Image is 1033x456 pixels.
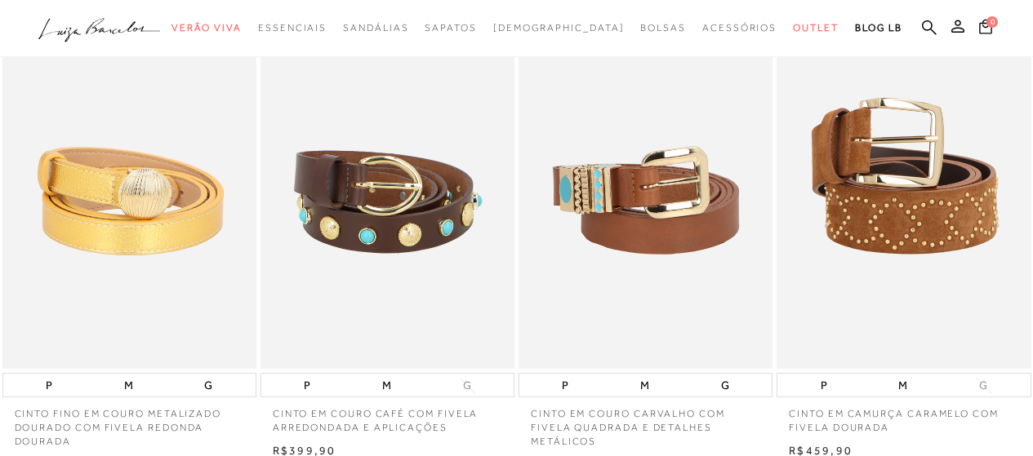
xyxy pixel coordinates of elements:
[260,397,514,435] a: CINTO EM COURO CAFÉ COM FIVELA ARREDONDADA E APLICAÇÕES
[2,397,256,448] a: CINTO FINO EM COURO METALIZADO DOURADO COM FIVELA REDONDA DOURADA
[986,16,998,28] span: 0
[171,22,242,33] span: Verão Viva
[635,374,654,396] button: M
[640,22,686,33] span: Bolsas
[493,22,625,33] span: [DEMOGRAPHIC_DATA]
[974,378,992,393] button: G
[343,13,408,43] a: categoryNavScreenReaderText
[41,374,57,396] button: P
[458,378,476,393] button: G
[893,374,912,396] button: M
[119,374,138,396] button: M
[258,22,327,33] span: Essenciais
[702,13,777,43] a: categoryNavScreenReaderText
[377,374,396,396] button: M
[974,18,997,40] button: 0
[640,13,686,43] a: categoryNavScreenReaderText
[557,374,573,396] button: P
[299,374,315,396] button: P
[343,22,408,33] span: Sandálias
[793,22,839,33] span: Outlet
[425,13,476,43] a: categoryNavScreenReaderText
[716,374,734,396] button: G
[793,13,839,43] a: categoryNavScreenReaderText
[777,397,1031,435] a: CINTO EM CAMURÇA CARAMELO COM FIVELA DOURADA
[855,22,902,33] span: BLOG LB
[199,374,217,396] button: G
[816,374,832,396] button: P
[702,22,777,33] span: Acessórios
[519,397,773,448] a: CINTO EM COURO CARVALHO COM FIVELA QUADRADA E DETALHES METÁLICOS
[258,13,327,43] a: categoryNavScreenReaderText
[171,13,242,43] a: categoryNavScreenReaderText
[425,22,476,33] span: Sapatos
[493,13,625,43] a: noSubCategoriesText
[855,13,902,43] a: BLOG LB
